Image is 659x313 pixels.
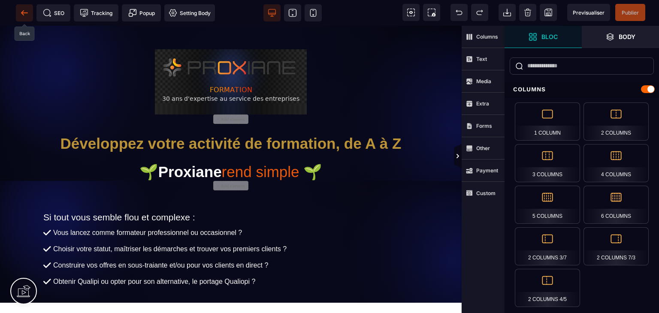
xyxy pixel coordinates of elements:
div: 2 Columns 7/3 [583,227,649,265]
img: 926494ad13bc96da8130e97439b13a94_LOGO_avec_fond.png [155,24,307,89]
div: 3 Columns [515,144,580,182]
div: Choisir votre statut, maîtriser les démarches et trouver vos premiers clients ? [53,220,415,227]
strong: Custom [476,190,496,196]
span: Previsualiser [573,9,605,16]
span: Popup [128,9,155,17]
div: 2 Columns 4/5 [515,269,580,307]
span: Open Blocks [505,26,582,48]
div: 1 Column [515,102,580,141]
div: 6 Columns [583,186,649,224]
strong: Text [476,56,487,62]
span: SEO [43,9,64,17]
div: 4 Columns [583,144,649,182]
span: Setting Body [169,9,211,17]
strong: Extra [476,100,489,107]
strong: Other [476,145,490,151]
div: 5 Columns [515,186,580,224]
span: View components [402,4,420,21]
div: 2 Columns [583,102,649,141]
h2: 🌱 [6,133,455,155]
b: Proxiane [158,138,222,154]
strong: Body [619,33,635,40]
div: Si tout vous semble flou et complexe : [43,186,417,197]
div: Columns [505,81,659,97]
div: 2 Columns 3/7 [515,227,580,265]
strong: Forms [476,123,492,129]
span: Tracking [80,9,112,17]
span: Preview [567,4,610,21]
strong: Media [476,78,491,84]
strong: Columns [476,33,498,40]
strong: Bloc [541,33,558,40]
div: Obtenir Qualipi ou opter pour son alternative, le portage Qualiopi ? [53,252,415,260]
strong: Payment [476,167,498,174]
div: Vous lancez comme formateur professionnel ou occasionnel ? [53,203,415,211]
span: Publier [622,9,639,16]
span: Open Layer Manager [582,26,659,48]
h1: Développez votre activité de formation, de A à Z [6,98,455,127]
span: Screenshot [423,4,440,21]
